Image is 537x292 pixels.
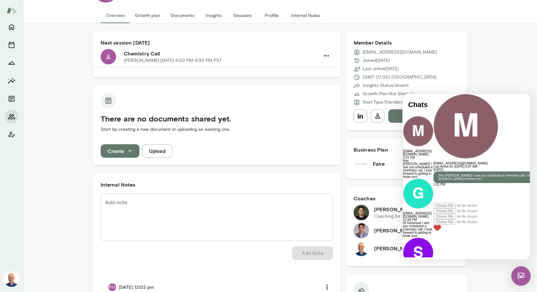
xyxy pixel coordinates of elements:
[374,245,417,252] h6: [PERSON_NAME]
[5,74,18,87] button: Insights
[354,146,460,154] h6: Business Plan
[5,38,18,51] button: Sessions
[30,131,147,137] div: Live Reaction
[101,126,333,133] p: Start by creating a new document or uploading an existing one.
[30,89,42,92] span: 1:01 PM
[101,181,333,188] h6: Internal Notes
[30,68,147,71] h6: [EMAIL_ADDRESS][DOMAIN_NAME]
[5,7,25,15] h4: Chats
[363,99,428,105] p: Seat Type: Standard/Leadership
[5,21,18,33] button: Home
[363,91,413,97] p: Growth Plan: Not Started
[363,74,437,80] p: (GMT-07:00) [GEOGRAPHIC_DATA]
[142,144,172,158] button: Upload
[124,50,320,57] h6: Chemistry Call
[199,8,228,23] button: Insights
[354,223,369,238] img: Victor Chan
[101,113,333,124] h5: There are no documents shared yet.
[119,284,154,290] h6: [DATE] 12:02 pm
[354,195,460,202] h6: Coaches
[30,114,147,120] div: Attach audio
[36,80,141,87] p: Hey [PERSON_NAME]! I see you scheduled a chemistry call. I look forward to getting to know you!
[374,205,421,213] h6: [PERSON_NAME]
[124,57,222,64] p: [PERSON_NAME] · [DATE] · 4:00 PM-4:30 PM PST
[165,8,199,23] button: Documents
[354,241,369,256] img: Mark Lazen
[30,109,147,114] div: Attach video
[374,213,421,220] p: Coaching for 7 months
[5,92,18,105] button: Documents
[30,74,40,78] span: [DATE]
[388,109,460,123] button: Message
[257,8,286,23] button: Profile
[374,227,417,234] h6: [PERSON_NAME]
[5,56,18,69] button: Growth Plan
[354,39,460,46] h6: Member Details
[363,82,409,89] p: Insights Status: Unsent
[101,39,333,46] h6: Next session [DATE]
[5,128,18,141] button: Client app
[363,49,437,55] p: [EMAIL_ADDRESS][DOMAIN_NAME]
[228,8,257,23] button: Sessions
[6,4,17,16] img: Mento
[4,271,19,287] img: Mark Lazen
[108,283,116,291] div: KH
[30,125,147,131] div: Attach file
[130,8,165,23] button: Growth plan
[30,131,38,137] img: heart
[30,120,147,125] div: Attach image
[286,8,325,23] button: Internal Notes
[101,144,139,158] button: Create
[354,205,369,220] img: Stephen Salinas
[5,110,18,123] button: Members
[363,57,390,64] p: Joined [DATE]
[373,160,385,168] h6: Faire
[363,66,399,72] p: Last online [DATE]
[30,71,74,74] span: Last Active At: [DATE] 9:07 AM
[101,8,130,23] button: Overview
